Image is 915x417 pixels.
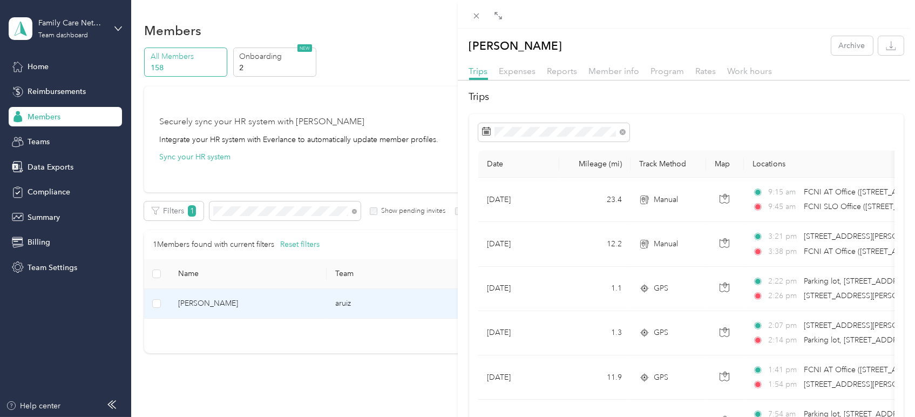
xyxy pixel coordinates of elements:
span: Expenses [499,66,536,76]
td: [DATE] [478,355,559,400]
span: 2:14 pm [768,334,799,346]
td: 1.3 [559,311,631,355]
span: 9:45 am [768,201,799,213]
span: 2:26 pm [768,290,799,302]
td: 11.9 [559,355,631,400]
span: 1:54 pm [768,379,799,391]
span: 3:21 pm [768,231,799,243]
span: Rates [696,66,716,76]
td: 23.4 [559,178,631,222]
span: Member info [589,66,640,76]
td: [DATE] [478,311,559,355]
th: Mileage (mi) [559,151,631,178]
th: Map [706,151,744,178]
td: [DATE] [478,222,559,266]
th: Track Method [631,151,706,178]
span: Manual [654,194,678,206]
span: GPS [654,327,668,339]
span: Trips [469,66,488,76]
td: [DATE] [478,267,559,311]
td: 1.1 [559,267,631,311]
p: [PERSON_NAME] [469,36,562,55]
span: 1:41 pm [768,364,799,376]
td: [DATE] [478,178,559,222]
span: 3:38 pm [768,246,799,258]
button: Archive [831,36,873,55]
span: Reports [547,66,578,76]
span: Work hours [728,66,772,76]
span: Manual [654,238,678,250]
th: Date [478,151,559,178]
td: 12.2 [559,222,631,266]
iframe: Everlance-gr Chat Button Frame [855,357,915,417]
span: GPS [654,283,668,294]
span: GPS [654,372,668,384]
h2: Trips [469,90,904,104]
span: 2:22 pm [768,275,799,287]
span: Program [651,66,684,76]
span: 9:15 am [768,186,799,198]
span: 2:07 pm [768,320,799,332]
